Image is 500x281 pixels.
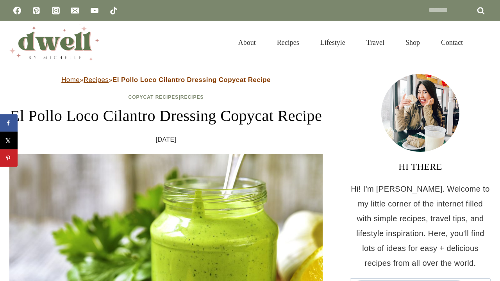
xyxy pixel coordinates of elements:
a: YouTube [87,3,102,18]
a: Lifestyle [310,29,356,56]
a: TikTok [106,3,121,18]
a: Instagram [48,3,64,18]
a: About [228,29,266,56]
a: Contact [430,29,473,56]
img: DWELL by michelle [9,25,99,60]
h1: El Pollo Loco Cilantro Dressing Copycat Recipe [9,104,323,128]
a: Recipes [266,29,310,56]
a: Recipes [180,94,204,100]
time: [DATE] [156,134,177,146]
a: Facebook [9,3,25,18]
a: Travel [356,29,395,56]
h3: HI THERE [350,160,491,174]
a: Email [67,3,83,18]
a: Shop [395,29,430,56]
p: Hi! I'm [PERSON_NAME]. Welcome to my little corner of the internet filled with simple recipes, tr... [350,181,491,270]
nav: Primary Navigation [228,29,473,56]
a: Copycat Recipes [129,94,179,100]
strong: El Pollo Loco Cilantro Dressing Copycat Recipe [112,76,271,84]
span: » » [61,76,271,84]
a: Pinterest [29,3,44,18]
span: | [129,94,204,100]
a: Home [61,76,80,84]
a: Recipes [84,76,109,84]
button: View Search Form [477,36,491,49]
